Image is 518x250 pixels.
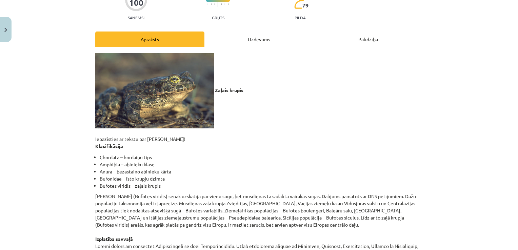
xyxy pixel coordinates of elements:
[314,32,423,47] div: Palīdzība
[204,32,314,47] div: Uzdevums
[100,175,423,182] li: Bufonidae – īsto krupju dzimta
[221,3,222,5] img: icon-short-line-57e1e144782c952c97e751825c79c345078a6d821885a25fce030b3d8c18986b.svg
[211,3,212,5] img: icon-short-line-57e1e144782c952c97e751825c79c345078a6d821885a25fce030b3d8c18986b.svg
[95,32,204,47] div: Apraksts
[212,15,224,20] p: Grūts
[100,168,423,175] li: Anura – bezastaino abinieku kārta
[215,87,243,93] b: Zaļais krupis
[295,15,305,20] p: pilda
[95,236,133,242] strong: Izplatība savvaļā
[125,15,147,20] p: Saņemsi
[4,28,7,32] img: icon-close-lesson-0947bae3869378f0d4975bcd49f059093ad1ed9edebbc8119c70593378902aed.svg
[214,3,215,5] img: icon-short-line-57e1e144782c952c97e751825c79c345078a6d821885a25fce030b3d8c18986b.svg
[95,53,423,150] p: Iepazīsties ar tekstu par [PERSON_NAME]!
[100,154,423,161] li: Chordata – hordaiņu tips
[100,182,423,189] li: Bufotes viridis – zaļais krupis
[302,2,308,8] span: 79
[95,143,123,149] strong: Klasifikācija
[100,161,423,168] li: Amphibia – abinieku klase
[228,3,228,5] img: icon-short-line-57e1e144782c952c97e751825c79c345078a6d821885a25fce030b3d8c18986b.svg
[95,53,214,128] img: Attēls, kurā ir varde, abinieks, krupis, varžu dzimtaApraksts ģenerēts automātiski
